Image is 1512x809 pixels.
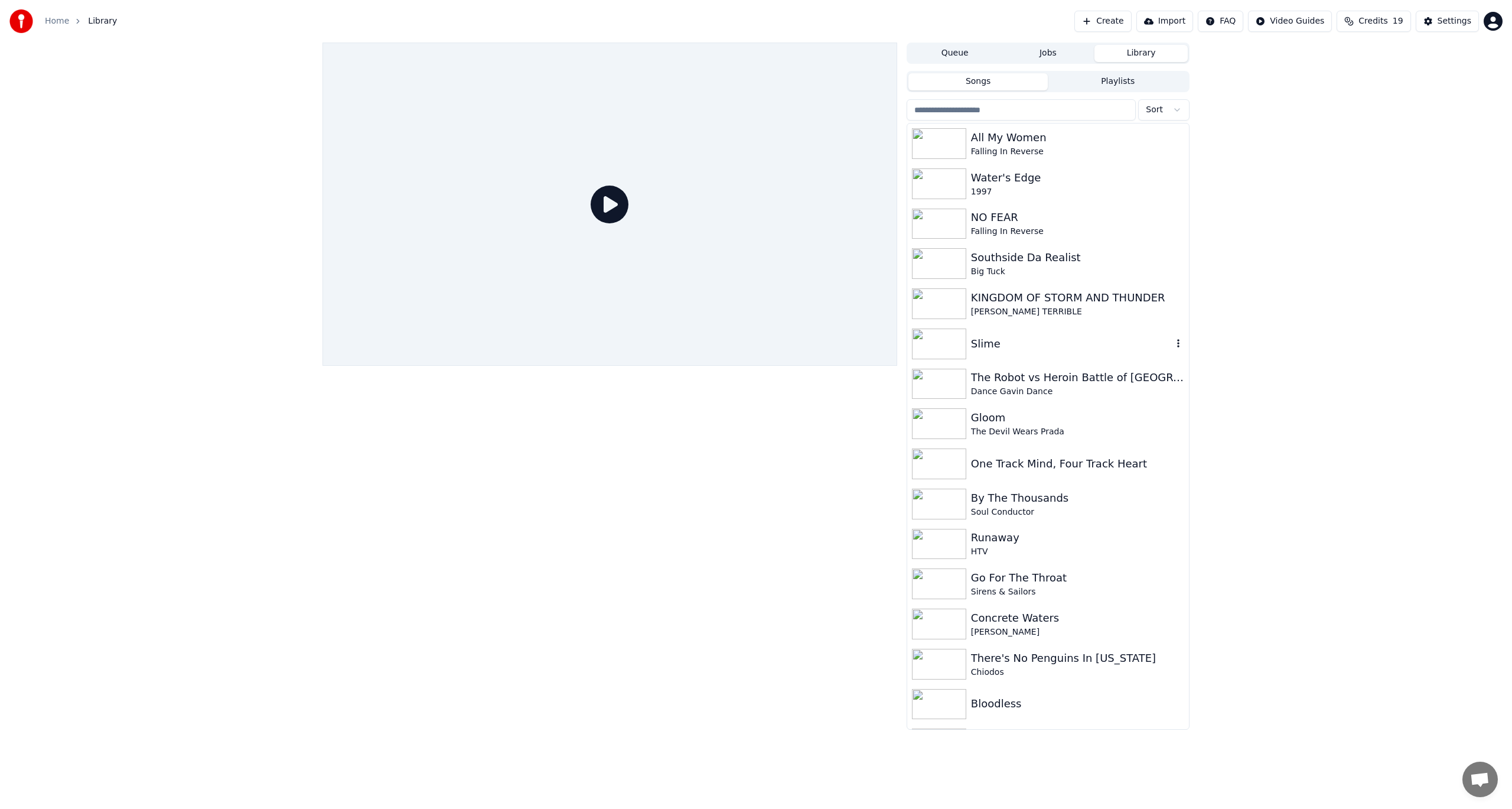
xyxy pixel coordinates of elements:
div: Chiodos [971,667,1184,678]
button: Library [1094,45,1188,62]
div: The Robot vs Heroin Battle of [GEOGRAPHIC_DATA] [971,369,1184,386]
div: The Devil Wears Prada [971,426,1184,438]
div: By The Thousands [971,490,1184,506]
div: Southside Da Realist [971,249,1184,266]
div: KINGDOM OF STORM AND THUNDER [971,290,1184,306]
button: Jobs [1002,45,1095,62]
nav: breadcrumb [45,15,117,27]
div: Sirens & Sailors [971,586,1184,598]
button: FAQ [1198,11,1243,32]
button: Create [1074,11,1132,32]
div: Water's Edge [971,170,1184,186]
span: Credits [1358,15,1387,27]
div: One Track Mind, Four Track Heart [971,456,1184,472]
div: NO FEAR [971,209,1184,226]
div: Slime [971,336,1172,352]
div: Settings [1438,15,1471,27]
img: youka [9,9,33,33]
div: Soul Conductor [971,506,1184,518]
div: Runaway [971,529,1184,546]
div: Bloodless [971,696,1184,712]
button: Video Guides [1248,11,1332,32]
button: Credits19 [1337,11,1410,32]
a: Home [45,15,69,27]
button: Songs [908,73,1048,90]
div: Open chat [1462,762,1498,797]
span: 19 [1393,15,1403,27]
div: Falling In Reverse [971,226,1184,238]
div: Big Tuck [971,266,1184,278]
div: Gloom [971,410,1184,426]
button: Queue [908,45,1002,62]
div: [PERSON_NAME] TERRIBLE [971,306,1184,318]
div: 1997 [971,186,1184,198]
button: Playlists [1048,73,1188,90]
div: All My Women [971,129,1184,146]
span: Library [88,15,117,27]
div: Dance Gavin Dance [971,386,1184,398]
span: Sort [1146,104,1163,116]
button: Settings [1416,11,1479,32]
div: [PERSON_NAME] [971,626,1184,638]
div: HTV [971,546,1184,558]
div: Concrete Waters [971,610,1184,626]
div: There's No Penguins In [US_STATE] [971,650,1184,667]
div: Falling In Reverse [971,146,1184,158]
div: Go For The Throat [971,570,1184,586]
button: Import [1136,11,1193,32]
